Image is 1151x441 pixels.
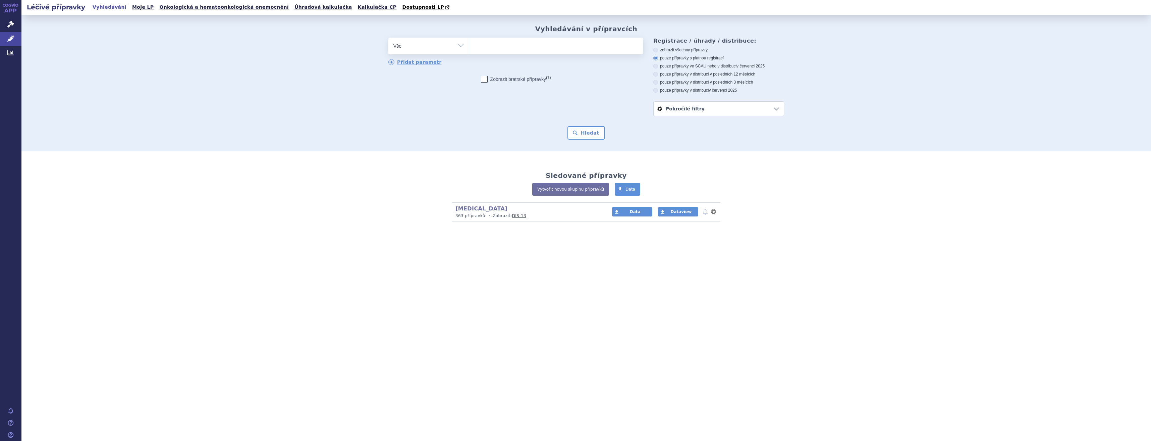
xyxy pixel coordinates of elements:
[535,25,638,33] h2: Vyhledávání v přípravcích
[710,208,717,216] button: nastavení
[388,59,442,65] a: Přidat parametr
[546,76,551,80] abbr: (?)
[567,126,605,140] button: Hledat
[653,80,784,85] label: pouze přípravky v distribuci v posledních 3 měsících
[709,88,737,93] span: v červenci 2025
[625,187,635,192] span: Data
[546,171,627,180] h2: Sledované přípravky
[653,38,784,44] h3: Registrace / úhrady / distribuce:
[356,3,399,12] a: Kalkulačka CP
[736,64,765,68] span: v červenci 2025
[130,3,156,12] a: Moje LP
[654,102,784,116] a: Pokročilé filtry
[615,183,640,196] a: Data
[487,213,493,219] i: •
[630,209,641,214] span: Data
[653,47,784,53] label: zobrazit všechny přípravky
[653,55,784,61] label: pouze přípravky s platnou registrací
[455,213,599,219] p: Zobrazit:
[653,71,784,77] label: pouze přípravky v distribuci v posledních 12 měsících
[91,3,128,12] a: Vyhledávání
[402,4,444,10] span: Dostupnosti LP
[292,3,354,12] a: Úhradová kalkulačka
[21,2,91,12] h2: Léčivé přípravky
[653,88,784,93] label: pouze přípravky v distribuci
[400,3,453,12] a: Dostupnosti LP
[702,208,709,216] button: notifikace
[455,213,485,218] span: 363 přípravků
[157,3,291,12] a: Onkologická a hematoonkologická onemocnění
[532,183,609,196] a: Vytvořit novou skupinu přípravků
[455,205,507,212] a: [MEDICAL_DATA]
[653,63,784,69] label: pouze přípravky ve SCAU nebo v distribuci
[670,209,692,214] span: Dataview
[658,207,698,216] a: Dataview
[512,213,526,218] a: DIS-13
[612,207,652,216] a: Data
[481,76,551,83] label: Zobrazit bratrské přípravky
